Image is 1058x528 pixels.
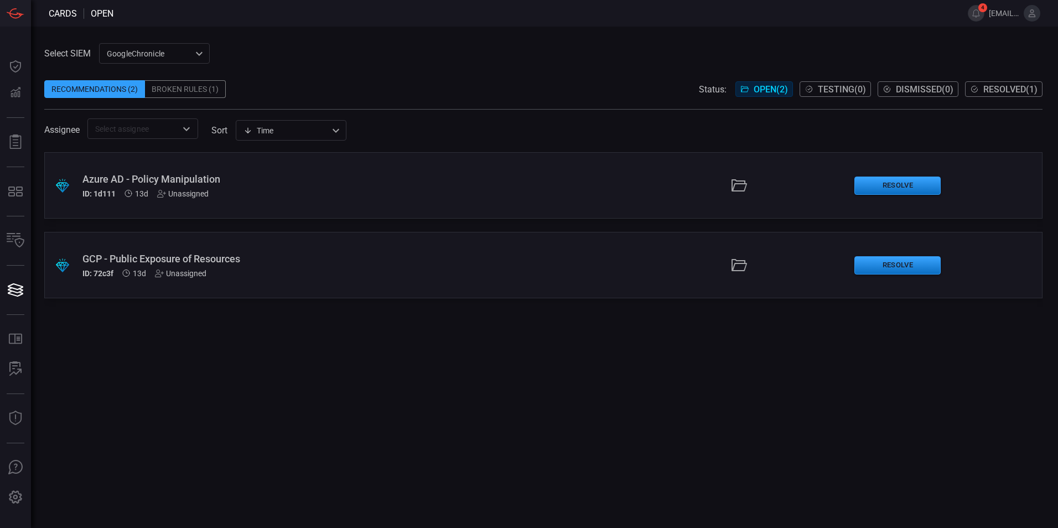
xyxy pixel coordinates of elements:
button: Inventory [2,227,29,254]
button: Preferences [2,484,29,511]
span: Sep 25, 2025 10:23 PM [133,269,146,278]
button: Rule Catalog [2,326,29,353]
label: Select SIEM [44,48,91,59]
button: Resolve [854,256,941,275]
button: Threat Intelligence [2,405,29,432]
button: MITRE - Detection Posture [2,178,29,205]
span: Dismissed ( 0 ) [896,84,953,95]
button: Resolved(1) [965,81,1043,97]
button: Testing(0) [800,81,871,97]
span: Open ( 2 ) [754,84,788,95]
h5: ID: 1d111 [82,189,116,198]
button: Reports [2,129,29,156]
input: Select assignee [91,122,177,136]
span: Cards [49,8,77,19]
div: Azure AD - Policy Manipulation [82,173,432,185]
span: Resolved ( 1 ) [983,84,1038,95]
p: GoogleChronicle [107,48,192,59]
div: Recommendations (2) [44,80,145,98]
span: open [91,8,113,19]
button: 4 [968,5,984,22]
div: GCP - Public Exposure of Resources [82,253,432,265]
button: Open(2) [735,81,793,97]
span: Assignee [44,125,80,135]
label: sort [211,125,227,136]
button: Ask Us A Question [2,454,29,481]
button: Dismissed(0) [878,81,958,97]
button: Open [179,121,194,137]
span: [EMAIL_ADDRESS][DOMAIN_NAME] [989,9,1019,18]
button: Cards [2,277,29,303]
div: Broken Rules (1) [145,80,226,98]
span: Testing ( 0 ) [818,84,866,95]
button: Dashboard [2,53,29,80]
span: 4 [978,3,987,12]
span: Status: [699,84,727,95]
h5: ID: 72c3f [82,269,113,278]
div: Unassigned [155,269,206,278]
button: Resolve [854,177,941,195]
span: Sep 25, 2025 10:23 PM [135,189,148,198]
button: ALERT ANALYSIS [2,356,29,382]
div: Time [243,125,329,136]
div: Unassigned [157,189,209,198]
button: Detections [2,80,29,106]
